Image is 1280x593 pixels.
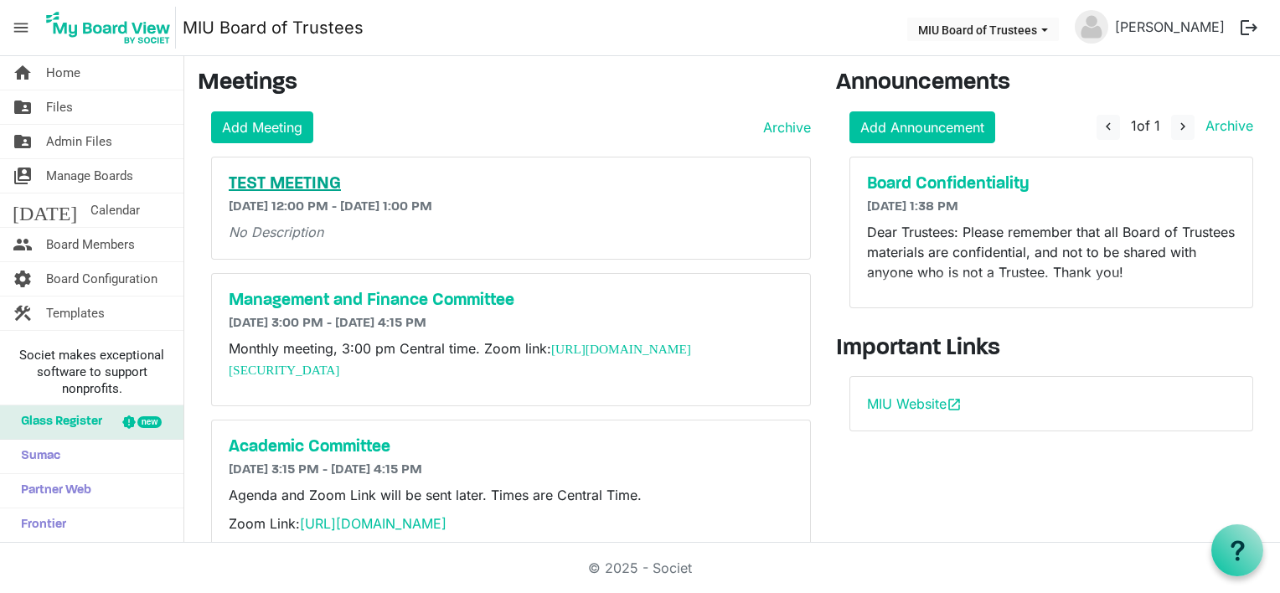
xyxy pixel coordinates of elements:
a: Board Confidentiality [867,174,1236,194]
span: settings [13,262,33,296]
p: Dear Trustees: Please remember that all Board of Trustees materials are confidential, and not to ... [867,222,1236,282]
a: MIU Websiteopen_in_new [867,395,962,412]
a: © 2025 - Societ [588,559,692,576]
p: No Description [229,222,793,242]
span: Home [46,56,80,90]
span: folder_shared [13,125,33,158]
span: Partner Web [13,474,91,508]
h6: [DATE] 3:00 PM - [DATE] 4:15 PM [229,316,793,332]
span: menu [5,12,37,44]
a: TEST MEETING [229,174,793,194]
span: [DATE] 1:38 PM [867,200,958,214]
div: new [137,416,162,428]
span: Files [46,90,73,124]
span: Board Members [46,228,135,261]
a: My Board View Logo [41,7,183,49]
h3: Announcements [836,70,1267,98]
span: 1 [1131,117,1137,134]
span: construction [13,296,33,330]
span: Templates [46,296,105,330]
a: [URL][DOMAIN_NAME] [300,515,446,532]
h6: [DATE] 3:15 PM - [DATE] 4:15 PM [229,462,793,478]
span: [DATE] [13,193,77,227]
h3: Meetings [198,70,811,98]
span: open_in_new [947,397,962,412]
span: Admin Files [46,125,112,158]
span: Zoom Link: [229,515,446,532]
a: [URL][DOMAIN_NAME][SECURITY_DATA] [229,342,691,377]
span: home [13,56,33,90]
img: My Board View Logo [41,7,176,49]
button: MIU Board of Trustees dropdownbutton [907,18,1059,41]
span: Board Configuration [46,262,157,296]
span: of 1 [1131,117,1160,134]
span: people [13,228,33,261]
a: Add Announcement [849,111,995,143]
button: logout [1231,10,1267,45]
span: Calendar [90,193,140,227]
a: Archive [1199,117,1253,134]
button: navigate_next [1171,115,1195,140]
span: switch_account [13,159,33,193]
a: MIU Board of Trustees [183,11,364,44]
a: Add Meeting [211,111,313,143]
span: Societ makes exceptional software to support nonprofits. [8,347,176,397]
span: folder_shared [13,90,33,124]
span: navigate_before [1101,119,1116,134]
span: Sumac [13,440,60,473]
span: Manage Boards [46,159,133,193]
h6: [DATE] 12:00 PM - [DATE] 1:00 PM [229,199,793,215]
span: navigate_next [1175,119,1190,134]
h3: Important Links [836,335,1267,364]
a: Management and Finance Committee [229,291,793,311]
p: Monthly meeting, 3:00 pm Central time. Zoom link: [229,338,793,380]
p: Agenda and Zoom Link will be sent later. Times are Central Time. [229,485,793,505]
img: no-profile-picture.svg [1075,10,1108,44]
span: Frontier [13,508,66,542]
button: navigate_before [1097,115,1120,140]
a: Academic Committee [229,437,793,457]
span: Glass Register [13,405,102,439]
a: Archive [756,117,811,137]
a: [PERSON_NAME] [1108,10,1231,44]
